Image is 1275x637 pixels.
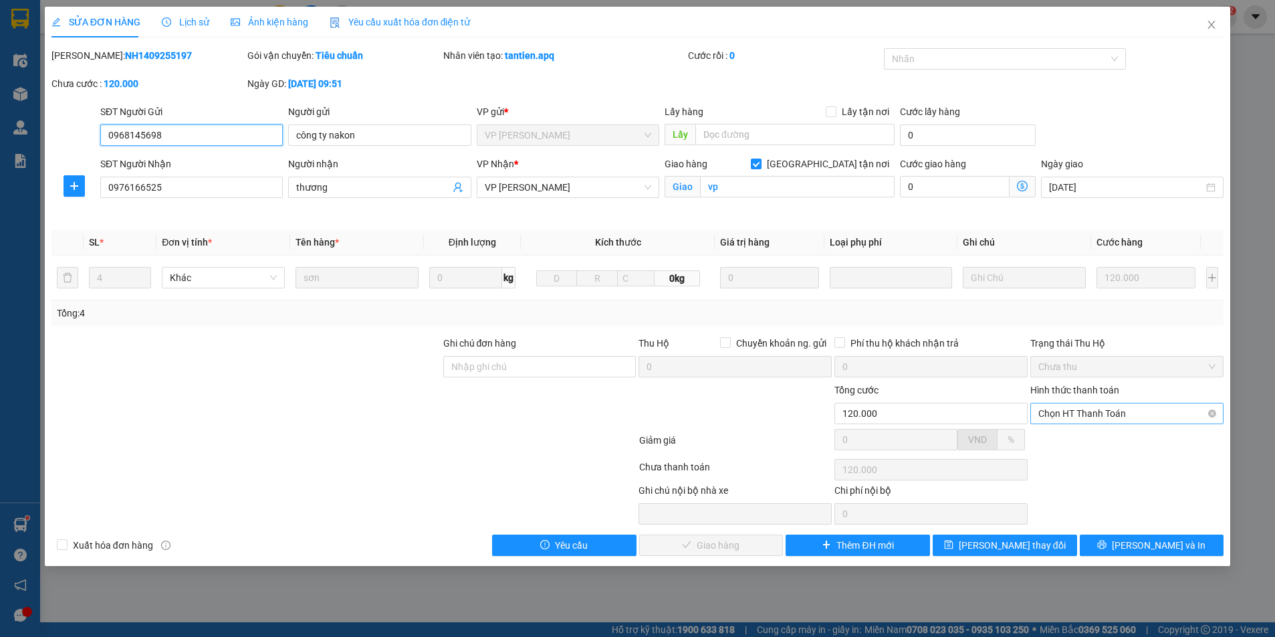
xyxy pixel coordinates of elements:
div: [PERSON_NAME]: [51,48,245,63]
div: Ngày GD: [247,76,441,91]
span: dollar-circle [1017,181,1028,191]
span: Thu Hộ [639,338,669,349]
span: Lịch sử [162,17,209,27]
th: Ghi chú [957,230,1091,256]
span: VP NGỌC HỒI [485,125,651,145]
span: Chuyển khoản ng. gửi [731,336,832,351]
input: D [536,270,578,286]
button: plusThêm ĐH mới [786,535,930,556]
label: Cước giao hàng [900,159,966,169]
label: Ghi chú đơn hàng [443,338,517,349]
div: Người nhận [288,157,471,171]
div: Trạng thái Thu Hộ [1030,336,1224,351]
span: exclamation-circle [540,540,550,551]
input: Ghi Chú [963,267,1086,288]
span: Giao [665,176,700,197]
span: % [1008,434,1014,445]
button: printer[PERSON_NAME] và In [1080,535,1224,556]
span: Lấy [665,124,695,145]
span: plus [64,181,84,191]
input: Ghi chú đơn hàng [443,356,636,377]
span: VP Nghi Xuân [485,177,651,197]
input: 0 [720,267,818,288]
div: Người gửi [288,104,471,119]
span: user-add [453,182,463,193]
span: Xuất hóa đơn hàng [68,538,158,553]
input: R [576,270,618,286]
b: 0 [729,50,735,61]
div: Giảm giá [638,433,834,456]
input: Cước lấy hàng [900,124,1036,146]
span: SỬA ĐƠN HÀNG [51,17,140,27]
span: Lấy hàng [665,106,703,117]
span: Yêu cầu xuất hóa đơn điện tử [330,17,471,27]
span: Yêu cầu [555,538,588,553]
span: Chọn HT Thanh Toán [1038,403,1215,424]
span: picture [231,17,240,27]
img: icon [330,17,340,28]
b: tantien.apq [505,50,554,61]
span: edit [51,17,61,27]
span: SL [89,237,100,248]
span: Cước hàng [1096,237,1143,248]
div: SĐT Người Gửi [100,104,283,119]
button: delete [57,267,78,288]
span: 0kg [655,270,700,286]
span: Thêm ĐH mới [836,538,893,553]
div: Tổng: 4 [57,306,493,321]
div: Cước rồi : [688,48,881,63]
button: checkGiao hàng [639,535,784,556]
span: Tổng cước [834,385,879,395]
span: VND [968,434,987,445]
button: plus [64,175,85,197]
div: Ghi chú nội bộ nhà xe [639,483,832,503]
div: Chưa thanh toán [638,460,834,483]
span: [GEOGRAPHIC_DATA] tận nơi [762,157,895,171]
span: Khác [170,268,277,288]
span: close [1206,19,1217,30]
span: Giá trị hàng [720,237,770,248]
div: SĐT Người Nhận [100,157,283,171]
input: 0 [1096,267,1195,288]
div: Chi phí nội bộ [834,483,1028,503]
span: Tên hàng [296,237,339,248]
span: [PERSON_NAME] và In [1112,538,1205,553]
th: Loại phụ phí [824,230,958,256]
button: save[PERSON_NAME] thay đổi [933,535,1077,556]
span: Ảnh kiện hàng [231,17,308,27]
span: save [944,540,953,551]
span: kg [502,267,515,288]
span: Giao hàng [665,159,707,169]
b: [DATE] 09:51 [288,78,342,89]
input: Giao tận nơi [700,176,895,197]
button: Close [1193,7,1230,44]
input: Dọc đường [695,124,895,145]
label: Ngày giao [1041,159,1083,169]
b: Tiêu chuẩn [316,50,363,61]
input: Ngày giao [1049,180,1203,195]
div: Gói vận chuyển: [247,48,441,63]
span: Lấy tận nơi [836,104,895,119]
b: NH1409255197 [125,50,192,61]
input: VD: Bàn, Ghế [296,267,419,288]
span: Đơn vị tính [162,237,212,248]
span: Chưa thu [1038,357,1215,377]
div: VP gửi [477,104,659,119]
span: plus [822,540,831,551]
span: VP Nhận [477,159,514,169]
label: Cước lấy hàng [900,106,960,117]
span: Định lượng [449,237,496,248]
span: Phí thu hộ khách nhận trả [845,336,964,351]
input: Cước giao hàng [900,176,1010,197]
span: [PERSON_NAME] thay đổi [959,538,1066,553]
label: Hình thức thanh toán [1030,385,1119,395]
span: close-circle [1208,409,1216,418]
button: exclamation-circleYêu cầu [492,535,636,556]
span: info-circle [161,541,170,550]
button: plus [1206,267,1219,288]
b: 120.000 [104,78,138,89]
span: clock-circle [162,17,171,27]
div: Nhân viên tạo: [443,48,685,63]
div: Chưa cước : [51,76,245,91]
span: printer [1097,540,1107,551]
